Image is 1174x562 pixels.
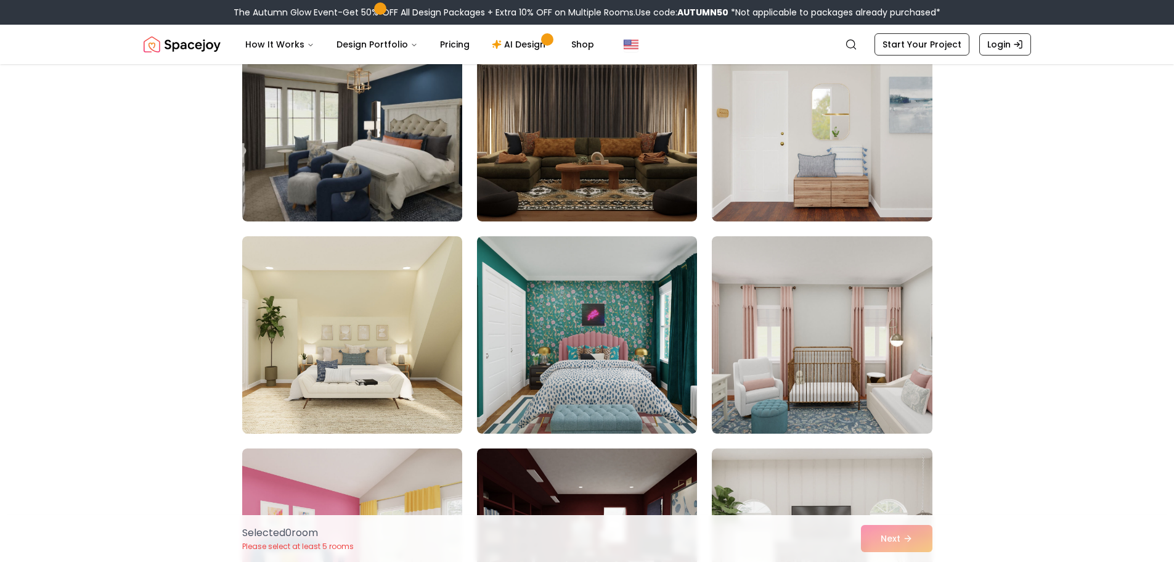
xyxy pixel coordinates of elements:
span: *Not applicable to packages already purchased* [728,6,940,19]
nav: Main [235,32,604,57]
a: Pricing [430,32,479,57]
img: United States [624,37,638,52]
a: AI Design [482,32,559,57]
b: AUTUMN50 [677,6,728,19]
p: Selected 0 room [242,526,354,540]
img: Room room-5 [477,236,697,434]
nav: Global [144,25,1031,64]
img: Room room-4 [242,236,462,434]
img: Room room-3 [712,24,932,221]
span: Use code: [635,6,728,19]
button: How It Works [235,32,324,57]
a: Login [979,33,1031,56]
img: Spacejoy Logo [144,32,221,57]
a: Start Your Project [874,33,969,56]
a: Shop [561,32,604,57]
img: Room room-2 [477,24,697,221]
img: Room room-6 [712,236,932,434]
a: Spacejoy [144,32,221,57]
button: Design Portfolio [327,32,428,57]
img: Room room-1 [242,24,462,221]
div: The Autumn Glow Event-Get 50% OFF All Design Packages + Extra 10% OFF on Multiple Rooms. [234,6,940,19]
p: Please select at least 5 rooms [242,542,354,552]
